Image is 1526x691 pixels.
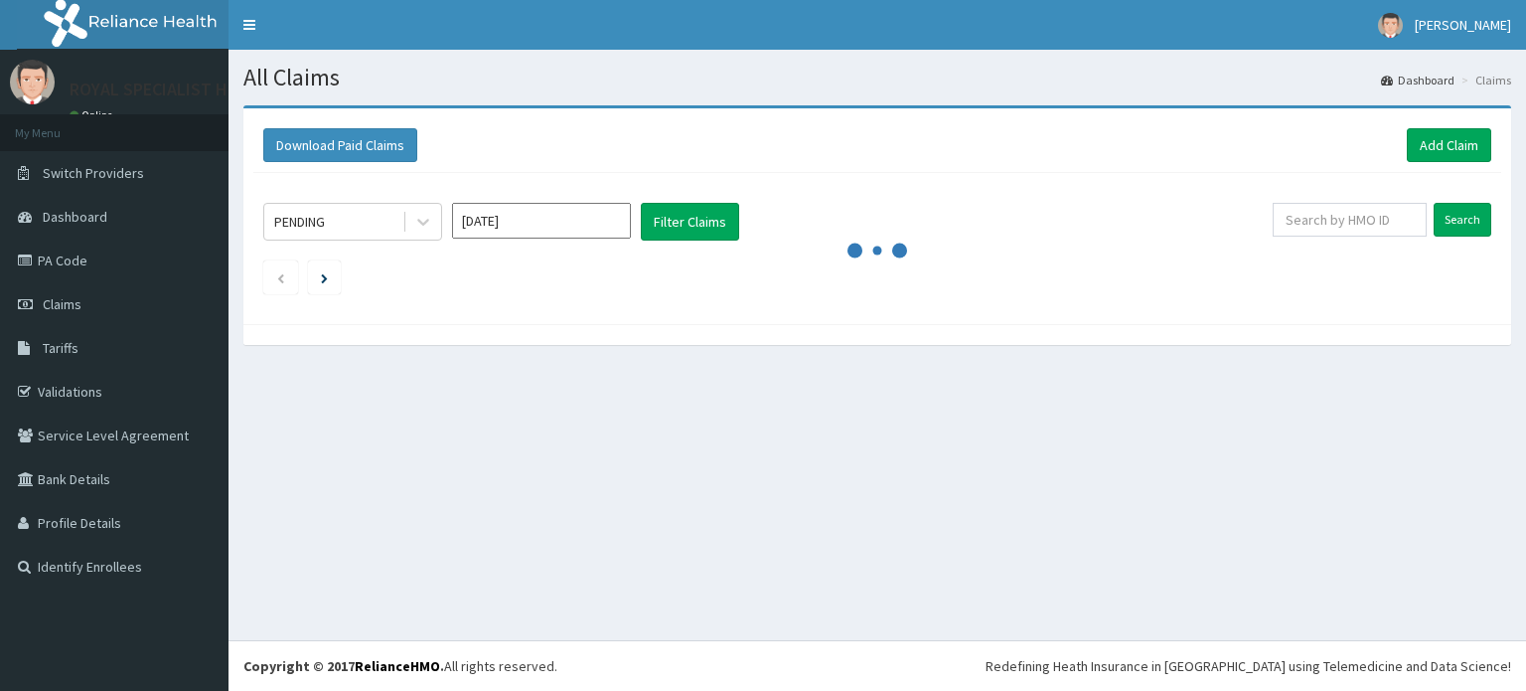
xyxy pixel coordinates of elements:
[70,81,363,98] p: ROYAL SPECIALIST HOSPITAL OTUKPO
[355,657,440,675] a: RelianceHMO
[70,108,117,122] a: Online
[274,212,325,232] div: PENDING
[1378,13,1403,38] img: User Image
[43,164,144,182] span: Switch Providers
[452,203,631,239] input: Select Month and Year
[263,128,417,162] button: Download Paid Claims
[641,203,739,241] button: Filter Claims
[243,657,444,675] strong: Copyright © 2017 .
[986,656,1511,676] div: Redefining Heath Insurance in [GEOGRAPHIC_DATA] using Telemedicine and Data Science!
[1415,16,1511,34] span: [PERSON_NAME]
[1456,72,1511,88] li: Claims
[229,640,1526,691] footer: All rights reserved.
[1434,203,1491,237] input: Search
[1273,203,1427,237] input: Search by HMO ID
[1407,128,1491,162] a: Add Claim
[10,60,55,104] img: User Image
[1381,72,1454,88] a: Dashboard
[43,295,81,313] span: Claims
[43,208,107,226] span: Dashboard
[847,221,907,280] svg: audio-loading
[43,339,78,357] span: Tariffs
[276,268,285,286] a: Previous page
[243,65,1511,90] h1: All Claims
[321,268,328,286] a: Next page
